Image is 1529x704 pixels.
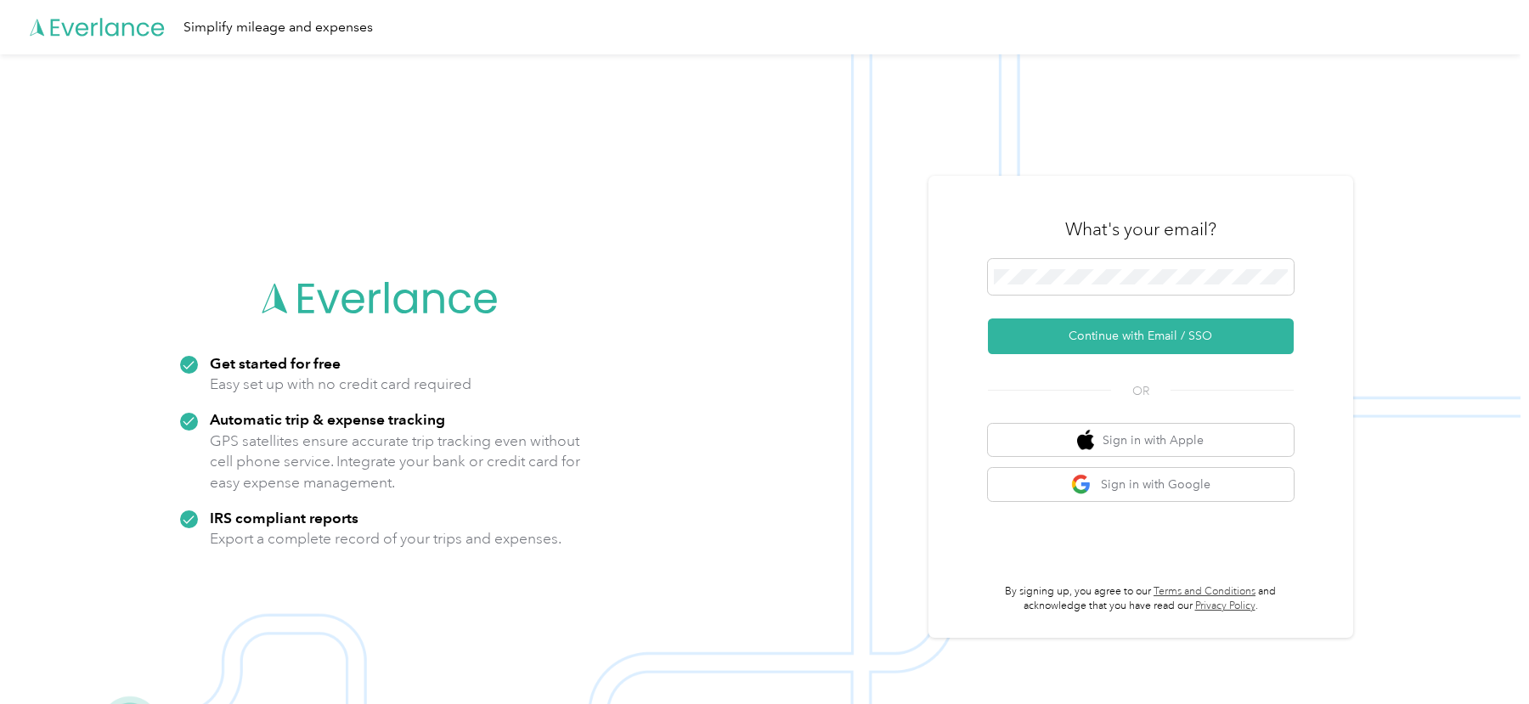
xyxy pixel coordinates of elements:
[1111,382,1171,400] span: OR
[1077,430,1094,451] img: apple logo
[988,584,1294,614] p: By signing up, you agree to our and acknowledge that you have read our .
[210,374,471,395] p: Easy set up with no credit card required
[1065,217,1216,241] h3: What's your email?
[210,528,561,549] p: Export a complete record of your trips and expenses.
[210,509,358,527] strong: IRS compliant reports
[210,431,581,493] p: GPS satellites ensure accurate trip tracking even without cell phone service. Integrate your bank...
[210,410,445,428] strong: Automatic trip & expense tracking
[988,318,1294,354] button: Continue with Email / SSO
[1195,600,1255,612] a: Privacy Policy
[1154,585,1255,598] a: Terms and Conditions
[1071,474,1092,495] img: google logo
[988,468,1294,501] button: google logoSign in with Google
[210,354,341,372] strong: Get started for free
[1434,609,1529,704] iframe: Everlance-gr Chat Button Frame
[988,424,1294,457] button: apple logoSign in with Apple
[183,17,373,38] div: Simplify mileage and expenses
